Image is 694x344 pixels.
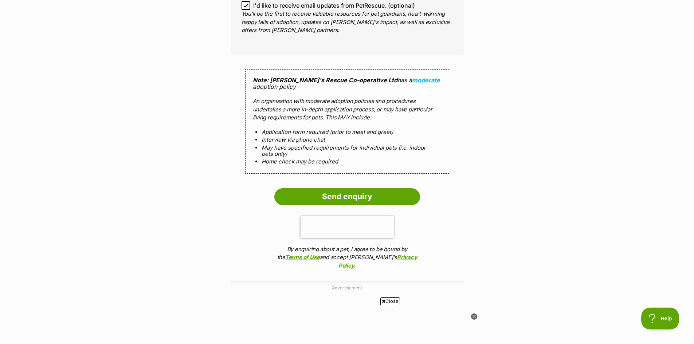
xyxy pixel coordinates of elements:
strong: Note: [PERSON_NAME]'s Rescue Co-operative Ltd [253,76,397,84]
li: Application form required (prior to meet and greet) [262,129,433,135]
iframe: Advertisement [215,308,480,340]
iframe: reCAPTCHA [301,216,394,238]
p: An organisation with moderate adoption policies and procedures undertakes a more in-depth applica... [253,97,442,122]
li: May have specified requirements for individual pets (i.e. indoor pets only) [262,145,433,157]
span: Close [380,297,400,305]
div: has a adoption policy [245,69,449,174]
p: You'll be the first to receive valuable resources for pet guardians, heart-warming happy tails of... [242,10,453,35]
a: Privacy Policy. [338,254,417,269]
span: I'd like to receive email updates from PetRescue. (optional) [253,1,415,10]
iframe: Help Scout Beacon - Open [641,308,679,329]
input: Send enquiry [274,188,420,205]
li: Home check may be required [262,158,433,165]
li: Interview via phone chat [262,137,433,143]
a: Terms of Use [285,254,319,261]
p: By enquiring about a pet, I agree to be bound by the and accept [PERSON_NAME]'s [274,245,420,270]
a: moderate [412,76,440,84]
